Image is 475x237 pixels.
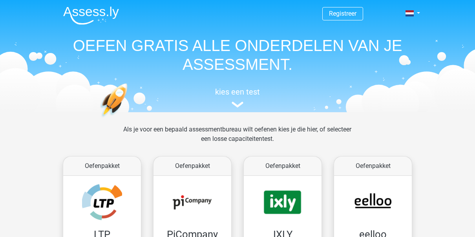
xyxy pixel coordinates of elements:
[100,83,158,154] img: oefenen
[232,102,243,108] img: assessment
[57,87,418,108] a: kies een test
[63,6,119,25] img: Assessly
[117,125,358,153] div: Als je voor een bepaald assessmentbureau wilt oefenen kies je die hier, of selecteer een losse ca...
[57,36,418,74] h1: OEFEN GRATIS ALLE ONDERDELEN VAN JE ASSESSMENT.
[329,10,356,17] a: Registreer
[57,87,418,97] h5: kies een test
